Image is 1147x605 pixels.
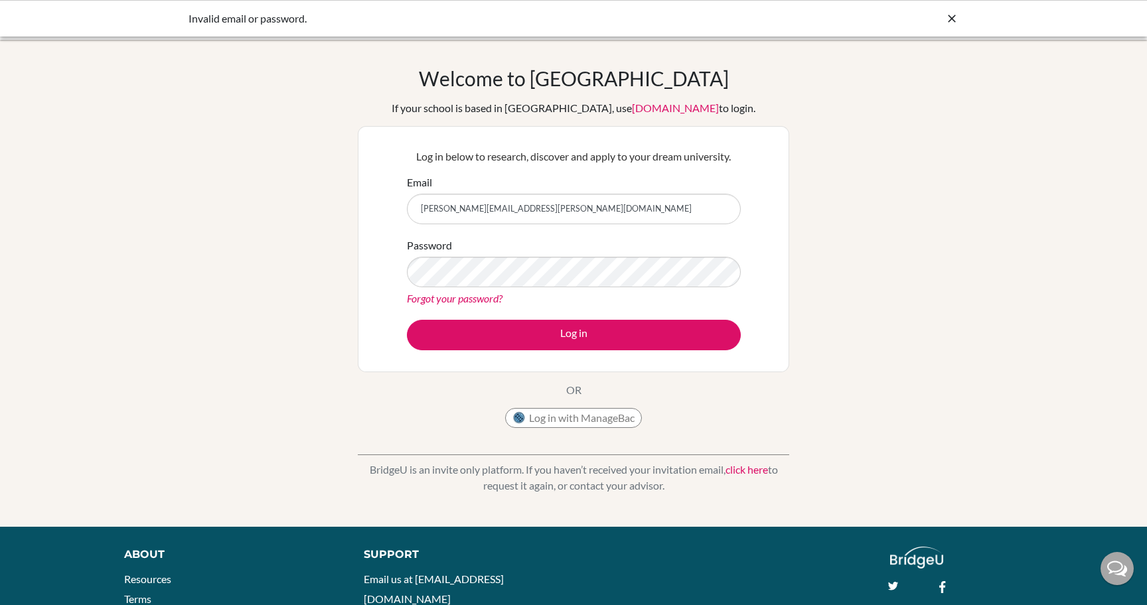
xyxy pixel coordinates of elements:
[407,320,741,350] button: Log in
[364,547,559,563] div: Support
[31,9,58,21] span: Help
[124,592,151,605] a: Terms
[392,100,755,116] div: If your school is based in [GEOGRAPHIC_DATA], use to login.
[407,149,741,165] p: Log in below to research, discover and apply to your dream university.
[632,101,719,114] a: [DOMAIN_NAME]
[566,382,581,398] p: OR
[407,174,432,190] label: Email
[407,292,502,304] a: Forgot your password?
[358,462,789,494] p: BridgeU is an invite only platform. If you haven’t received your invitation email, to request it ...
[505,408,642,428] button: Log in with ManageBac
[364,572,504,605] a: Email us at [EMAIL_ADDRESS][DOMAIN_NAME]
[124,572,171,585] a: Resources
[890,547,944,569] img: logo_white@2x-f4f0deed5e89b7ecb1c2cc34c3e3d731f90f0f143d5ea2071677605dd97b5244.png
[726,463,768,476] a: click here
[407,237,452,253] label: Password
[189,11,759,27] div: Invalid email or password.
[124,547,334,563] div: About
[419,66,729,90] h1: Welcome to [GEOGRAPHIC_DATA]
